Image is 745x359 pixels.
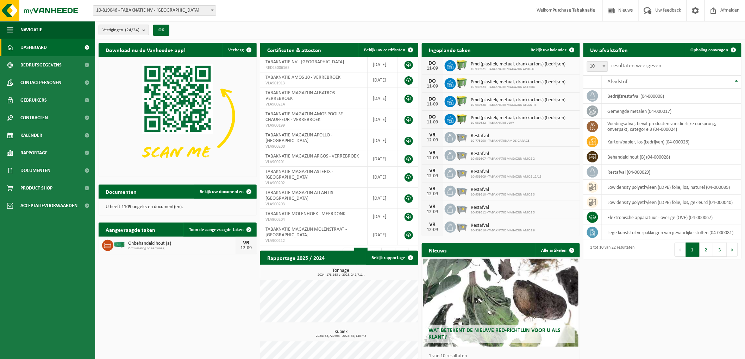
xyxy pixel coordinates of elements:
[422,43,478,57] h2: Ingeplande taken
[265,159,362,165] span: VLA900201
[602,180,741,195] td: low density polyethyleen (LDPE) folie, los, naturel (04-000039)
[265,133,332,143] span: TABAKNATIE MAGAZIJN APOLLO - [GEOGRAPHIC_DATA]
[368,72,397,88] td: [DATE]
[99,223,162,236] h2: Aangevraagde taken
[425,222,439,227] div: VR
[223,43,256,57] button: Verberg
[265,59,344,65] span: TABAKNATIE NV - [GEOGRAPHIC_DATA]
[686,243,700,257] button: 1
[368,88,397,109] td: [DATE]
[265,190,336,201] span: TABAKNATIE MAGAZIJN ATLANTIS - [GEOGRAPHIC_DATA]
[425,114,439,120] div: DO
[587,61,608,72] span: 10
[20,109,48,127] span: Contracten
[368,167,397,188] td: [DATE]
[99,57,257,175] img: Download de VHEPlus App
[99,25,149,35] button: Vestigingen(24/24)
[20,197,77,214] span: Acceptatievoorwaarden
[602,104,741,119] td: gemengde metalen (04-000017)
[265,227,347,238] span: TABAKNATIE MAGAZIJN MOLENSTRAAT - [GEOGRAPHIC_DATA]
[20,39,47,56] span: Dashboard
[587,242,635,257] div: 1 tot 10 van 22 resultaten
[456,203,468,214] img: WB-2500-GAL-GY-01
[602,149,741,165] td: behandeld hout (B) (04-000028)
[20,91,47,109] span: Gebruikers
[425,204,439,210] div: VR
[471,79,566,85] span: Pmd (plastiek, metaal, drankkartons) (bedrijven)
[183,223,256,237] a: Toon de aangevraagde taken
[456,220,468,232] img: WB-2500-GAL-GY-01
[264,268,418,277] h3: Tonnage
[265,123,362,128] span: VLA900199
[425,78,439,84] div: DO
[471,229,535,233] span: 10-939316 - TABAKNATIE MAGAZIJN AMOS 9
[425,186,439,192] div: VR
[265,169,333,180] span: TABAKNATIE MAGAZIJN ASTERIX - [GEOGRAPHIC_DATA]
[265,201,362,207] span: VLA900203
[471,62,566,67] span: Pmd (plastiek, metaal, drankkartons) (bedrijven)
[102,25,139,36] span: Vestigingen
[456,113,468,125] img: WB-1100-HPE-GN-50
[423,259,578,347] a: Wat betekent de nieuwe RED-richtlijn voor u als klant?
[265,211,345,217] span: TABAKNATIE MOLENHOEK - MEERDONK
[200,190,244,194] span: Bekijk uw documenten
[425,192,439,197] div: 12-09
[525,43,579,57] a: Bekijk uw kalender
[602,119,741,134] td: voedingsafval, bevat producten van dierlijke oorsprong, onverpakt, categorie 3 (04-000024)
[471,193,535,197] span: 10-939310 - TABAKNATIE MAGAZIJN AMOS 3
[20,162,50,179] span: Documenten
[456,185,468,197] img: WB-2500-GAL-GY-01
[471,67,566,71] span: 10-939321 - TABAKNATIE MAGAZIJN APOLLO
[106,205,250,210] p: U heeft 1109 ongelezen document(en).
[456,149,468,161] img: WB-2500-GAL-GY-01
[425,210,439,214] div: 12-09
[128,241,236,246] span: Onbehandeld hout (a)
[368,209,397,224] td: [DATE]
[228,48,244,52] span: Verberg
[471,121,566,125] span: 10-939332 - TABAKNATIE VDW
[425,60,439,66] div: DO
[239,240,253,246] div: VR
[364,48,405,52] span: Bekijk uw certificaten
[20,179,52,197] span: Product Shop
[368,151,397,167] td: [DATE]
[602,195,741,210] td: low density polyethyleen (LDPE) folie, los, gekleurd (04-000040)
[552,8,595,13] strong: Purchase Tabaknatie
[99,185,144,198] h2: Documenten
[425,102,439,107] div: 11-09
[99,43,193,57] h2: Download nu de Vanheede+ app!
[368,109,397,130] td: [DATE]
[471,223,535,229] span: Restafval
[264,334,418,338] span: 2024: 63,720 m3 - 2025: 38,140 m3
[265,111,343,122] span: TABAKNATIE MAGAZIJN AMOS POOLSE CHAUFFEUR - VERREBROEK
[471,187,535,193] span: Restafval
[456,77,468,89] img: WB-0660-HPE-GN-50
[368,130,397,151] td: [DATE]
[602,210,741,225] td: elektronische apparatuur - overige (OVE) (04-000067)
[260,251,332,264] h2: Rapportage 2025 / 2024
[93,5,216,16] span: 10-819046 - TABAKNATIE NV - ANTWERPEN
[425,156,439,161] div: 12-09
[368,224,397,245] td: [DATE]
[471,211,535,215] span: 10-939312 - TABAKNATIE MAGAZIJN AMOS 5
[93,6,216,15] span: 10-819046 - TABAKNATIE NV - ANTWERPEN
[713,243,727,257] button: 3
[471,151,535,157] span: Restafval
[607,79,627,85] span: Afvalstof
[425,120,439,125] div: 11-09
[368,188,397,209] td: [DATE]
[264,329,418,338] h3: Kubiek
[471,97,566,103] span: Pmd (plastiek, metaal, drankkartons) (bedrijven)
[428,328,561,340] span: Wat betekent de nieuwe RED-richtlijn voor u als klant?
[422,243,453,257] h2: Nieuws
[587,62,608,71] span: 10
[265,238,362,244] span: VLA900212
[602,89,741,104] td: bedrijfsrestafval (04-000008)
[265,144,362,149] span: VLA900200
[265,217,362,223] span: VLA900204
[456,131,468,143] img: WB-2500-GAL-GY-01
[471,85,566,89] span: 10-939323 - TABAKNATIE MAGAZIJN ASTERIX
[358,43,418,57] a: Bekijk uw certificaten
[471,169,541,175] span: Restafval
[602,134,741,149] td: karton/papier, los (bedrijven) (04-000026)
